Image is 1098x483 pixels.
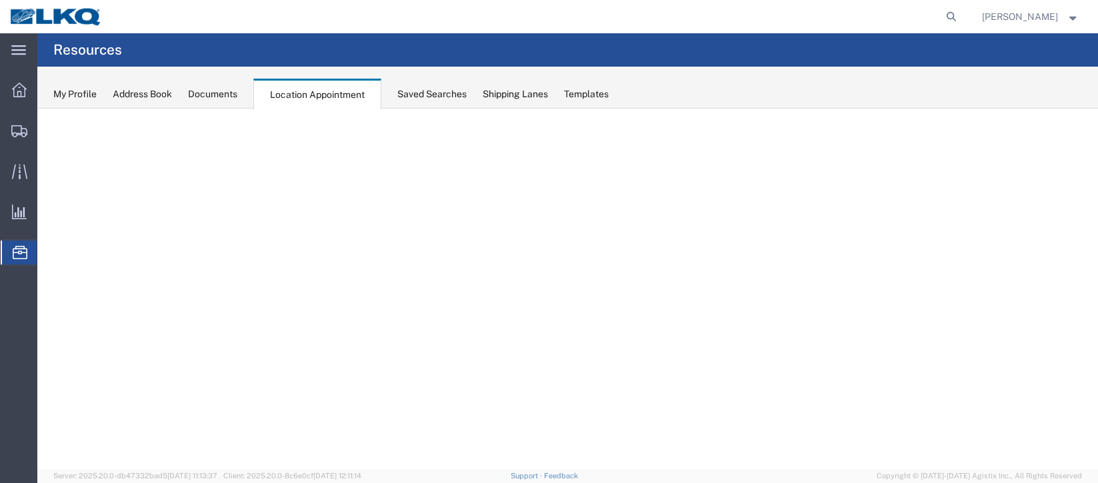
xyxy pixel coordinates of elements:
iframe: FS Legacy Container [37,109,1098,469]
span: [DATE] 11:13:37 [167,472,217,480]
div: Address Book [113,87,172,101]
span: Christopher Sanchez [982,9,1058,24]
div: Templates [564,87,609,101]
div: Documents [188,87,237,101]
div: My Profile [53,87,97,101]
span: Copyright © [DATE]-[DATE] Agistix Inc., All Rights Reserved [877,470,1082,482]
div: Saved Searches [397,87,467,101]
span: Client: 2025.20.0-8c6e0cf [223,472,361,480]
h4: Resources [53,33,122,67]
div: Location Appointment [253,79,381,109]
img: logo [9,7,103,27]
a: Feedback [544,472,578,480]
span: Server: 2025.20.0-db47332bad5 [53,472,217,480]
div: Shipping Lanes [483,87,548,101]
button: [PERSON_NAME] [981,9,1080,25]
span: [DATE] 12:11:14 [313,472,361,480]
a: Support [511,472,544,480]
